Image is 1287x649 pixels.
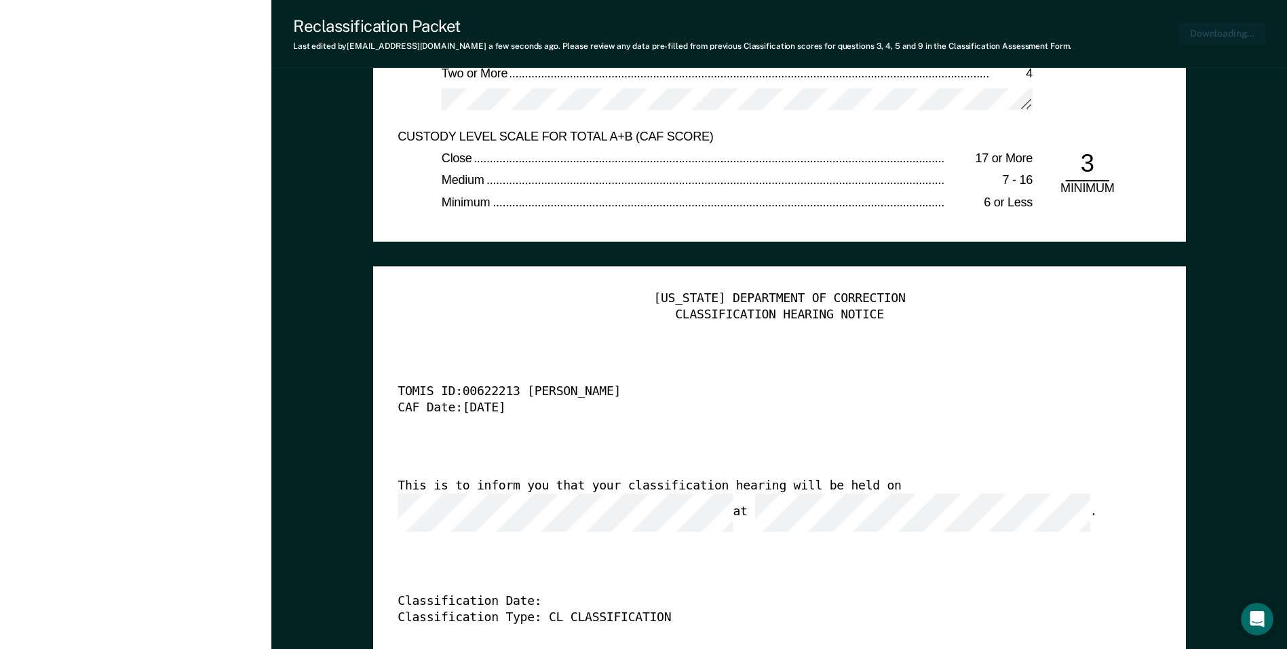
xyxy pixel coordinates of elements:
[398,384,1123,401] div: TOMIS ID: 00622213 [PERSON_NAME]
[398,291,1161,307] div: [US_STATE] DEPARTMENT OF CORRECTION
[488,41,558,51] span: a few seconds ago
[1241,603,1273,635] iframe: Intercom live chat
[1054,182,1120,198] div: MINIMUM
[442,151,474,165] span: Close
[945,196,1033,212] div: 6 or Less
[398,478,1123,532] div: This is to inform you that your classification hearing will be held on at .
[293,41,1071,51] div: Last edited by [EMAIL_ADDRESS][DOMAIN_NAME] . Please review any data pre-filled from previous Cla...
[945,151,1033,168] div: 17 or More
[398,129,988,145] div: CUSTODY LEVEL SCALE FOR TOTAL A+B (CAF SCORE)
[398,610,1123,626] div: Classification Type: CL CLASSIFICATION
[988,67,1033,83] div: 4
[945,173,1033,189] div: 7 - 16
[442,67,510,80] span: Two or More
[1179,22,1265,45] button: Downloading...
[398,593,1123,610] div: Classification Date:
[398,307,1161,323] div: CLASSIFICATION HEARING NOTICE
[293,16,1071,36] div: Reclassification Packet
[1065,149,1109,182] div: 3
[398,401,1123,417] div: CAF Date: [DATE]
[442,196,493,209] span: Minimum
[442,173,486,187] span: Medium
